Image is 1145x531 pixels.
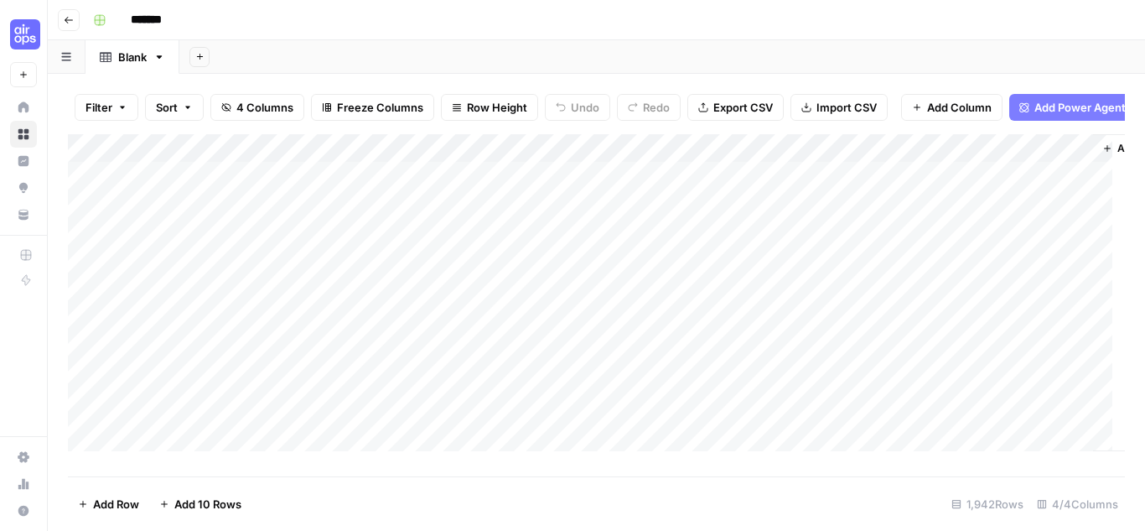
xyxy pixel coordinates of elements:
[901,94,1003,121] button: Add Column
[145,94,204,121] button: Sort
[790,94,888,121] button: Import CSV
[10,94,37,121] a: Home
[1030,491,1125,518] div: 4/4 Columns
[93,496,139,513] span: Add Row
[156,99,178,116] span: Sort
[571,99,599,116] span: Undo
[311,94,434,121] button: Freeze Columns
[210,94,304,121] button: 4 Columns
[927,99,992,116] span: Add Column
[75,94,138,121] button: Filter
[118,49,147,65] div: Blank
[816,99,877,116] span: Import CSV
[10,19,40,49] img: Cohort 5 Logo
[1009,94,1136,121] button: Add Power Agent
[68,491,149,518] button: Add Row
[10,444,37,471] a: Settings
[1034,99,1126,116] span: Add Power Agent
[10,13,37,55] button: Workspace: Cohort 5
[10,148,37,174] a: Insights
[10,471,37,497] a: Usage
[713,99,773,116] span: Export CSV
[617,94,681,121] button: Redo
[945,491,1030,518] div: 1,942 Rows
[236,99,293,116] span: 4 Columns
[10,201,37,228] a: Your Data
[643,99,670,116] span: Redo
[149,491,251,518] button: Add 10 Rows
[467,99,527,116] span: Row Height
[85,40,179,74] a: Blank
[85,99,112,116] span: Filter
[337,99,423,116] span: Freeze Columns
[10,174,37,201] a: Opportunities
[10,497,37,524] button: Help + Support
[545,94,610,121] button: Undo
[174,496,241,513] span: Add 10 Rows
[10,121,37,148] a: Browse
[441,94,538,121] button: Row Height
[687,94,784,121] button: Export CSV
